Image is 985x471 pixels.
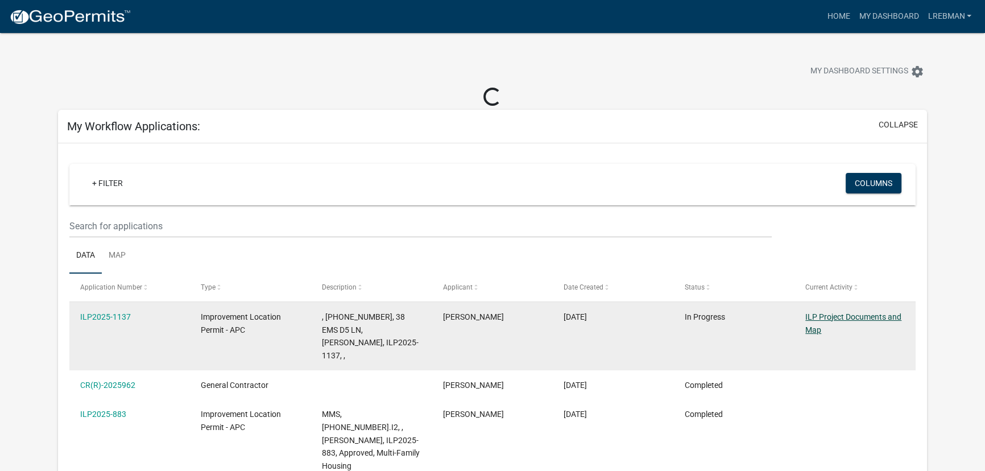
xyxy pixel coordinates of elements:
[564,283,603,291] span: Date Created
[201,312,281,334] span: Improvement Location Permit - APC
[67,119,200,133] h5: My Workflow Applications:
[846,173,901,193] button: Columns
[311,274,432,301] datatable-header-cell: Description
[201,283,216,291] span: Type
[553,274,674,301] datatable-header-cell: Date Created
[442,312,503,321] span: Lori Rebman
[822,6,854,27] a: Home
[801,60,933,82] button: My Dashboard Settingssettings
[564,410,587,419] span: 07/18/2025
[69,238,102,274] a: Data
[80,381,135,390] a: CR(R)-2025962
[442,283,472,291] span: Applicant
[910,65,924,78] i: settings
[80,410,126,419] a: ILP2025-883
[923,6,976,27] a: lrebman
[69,214,772,238] input: Search for applications
[564,312,587,321] span: 09/09/2025
[432,274,553,301] datatable-header-cell: Applicant
[322,283,357,291] span: Description
[794,274,916,301] datatable-header-cell: Current Activity
[879,119,918,131] button: collapse
[564,381,587,390] span: 07/23/2025
[201,381,268,390] span: General Contractor
[69,274,191,301] datatable-header-cell: Application Number
[322,410,420,470] span: MMS, 008-021-002.I2, , Rebman, ILP2025-883, Approved, Multi-Family Housing
[80,312,131,321] a: ILP2025-1137
[685,312,725,321] span: In Progress
[810,65,908,78] span: My Dashboard Settings
[190,274,311,301] datatable-header-cell: Type
[805,283,852,291] span: Current Activity
[102,238,133,274] a: Map
[805,312,901,334] a: ILP Project Documents and Map
[322,312,419,360] span: , 027-098-082, 38 EMS D5 LN, Rebman, ILP2025-1137, ,
[685,410,723,419] span: Completed
[201,410,281,432] span: Improvement Location Permit - APC
[685,381,723,390] span: Completed
[854,6,923,27] a: My Dashboard
[83,173,132,193] a: + Filter
[442,381,503,390] span: Lori Rebman
[673,274,794,301] datatable-header-cell: Status
[685,283,705,291] span: Status
[80,283,142,291] span: Application Number
[442,410,503,419] span: Lori Rebman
